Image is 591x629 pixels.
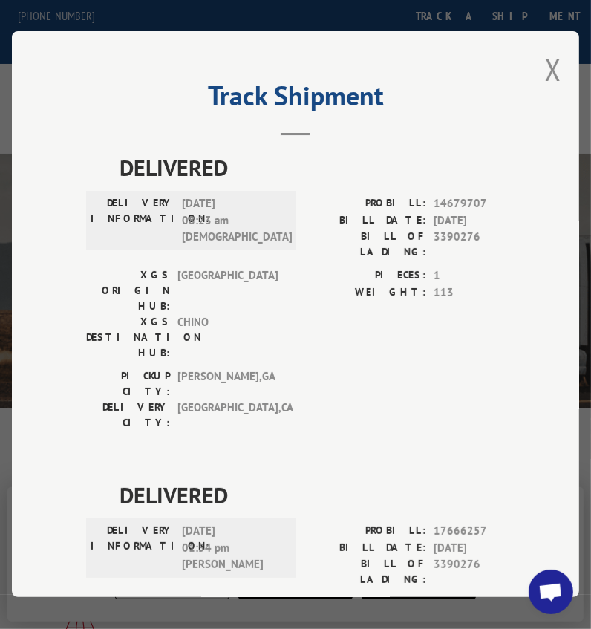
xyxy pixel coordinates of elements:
[309,229,426,260] label: BILL OF LADING:
[182,195,282,246] span: [DATE] 08:23 am [DEMOGRAPHIC_DATA]
[309,212,426,229] label: BILL DATE:
[120,478,532,512] span: DELIVERED
[309,556,426,587] label: BILL OF LADING:
[86,368,170,400] label: PICKUP CITY:
[434,540,532,557] span: [DATE]
[434,212,532,229] span: [DATE]
[177,400,278,431] span: [GEOGRAPHIC_DATA] , CA
[91,195,174,246] label: DELIVERY INFORMATION:
[86,314,170,361] label: XGS DESTINATION HUB:
[309,195,426,212] label: PROBILL:
[309,267,426,284] label: PIECES:
[120,151,532,184] span: DELIVERED
[434,523,532,540] span: 17666257
[86,267,170,314] label: XGS ORIGIN HUB:
[434,284,532,302] span: 113
[434,556,532,587] span: 3390276
[434,267,532,284] span: 1
[177,267,278,314] span: [GEOGRAPHIC_DATA]
[309,523,426,540] label: PROBILL:
[182,523,282,573] span: [DATE] 01:54 pm [PERSON_NAME]
[86,400,170,431] label: DELIVERY CITY:
[309,284,426,302] label: WEIGHT:
[434,195,532,212] span: 14679707
[91,523,174,573] label: DELIVERY INFORMATION:
[177,368,278,400] span: [PERSON_NAME] , GA
[434,229,532,260] span: 3390276
[309,540,426,557] label: BILL DATE:
[86,85,505,114] h2: Track Shipment
[545,50,561,89] button: Close modal
[177,314,278,361] span: CHINO
[309,595,426,612] label: PIECES:
[434,595,532,612] span: 1
[529,570,573,614] div: Open chat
